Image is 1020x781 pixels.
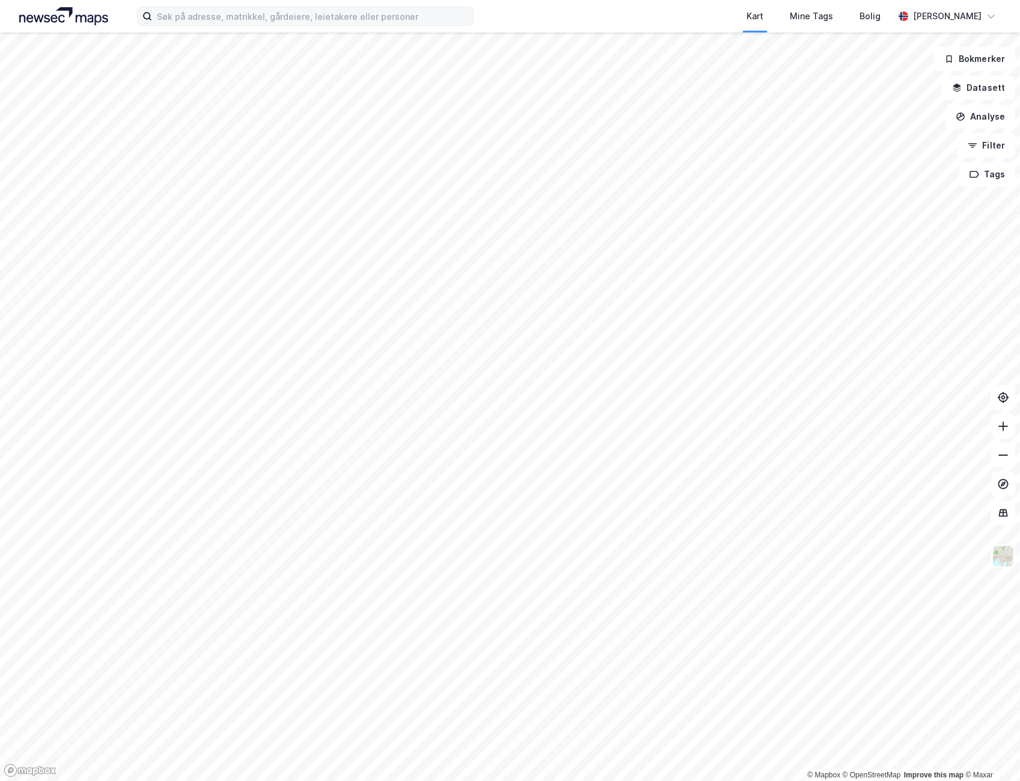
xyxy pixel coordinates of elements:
[860,9,881,23] div: Bolig
[945,105,1015,129] button: Analyse
[959,162,1015,186] button: Tags
[790,9,833,23] div: Mine Tags
[957,133,1015,158] button: Filter
[843,771,901,779] a: OpenStreetMap
[942,76,1015,100] button: Datasett
[960,723,1020,781] iframe: Chat Widget
[4,764,56,777] a: Mapbox homepage
[747,9,763,23] div: Kart
[934,47,1015,71] button: Bokmerker
[807,771,840,779] a: Mapbox
[904,771,964,779] a: Improve this map
[19,7,108,25] img: logo.a4113a55bc3d86da70a041830d287a7e.svg
[992,545,1015,568] img: Z
[913,9,982,23] div: [PERSON_NAME]
[960,723,1020,781] div: Kontrollprogram for chat
[152,7,473,25] input: Søk på adresse, matrikkel, gårdeiere, leietakere eller personer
